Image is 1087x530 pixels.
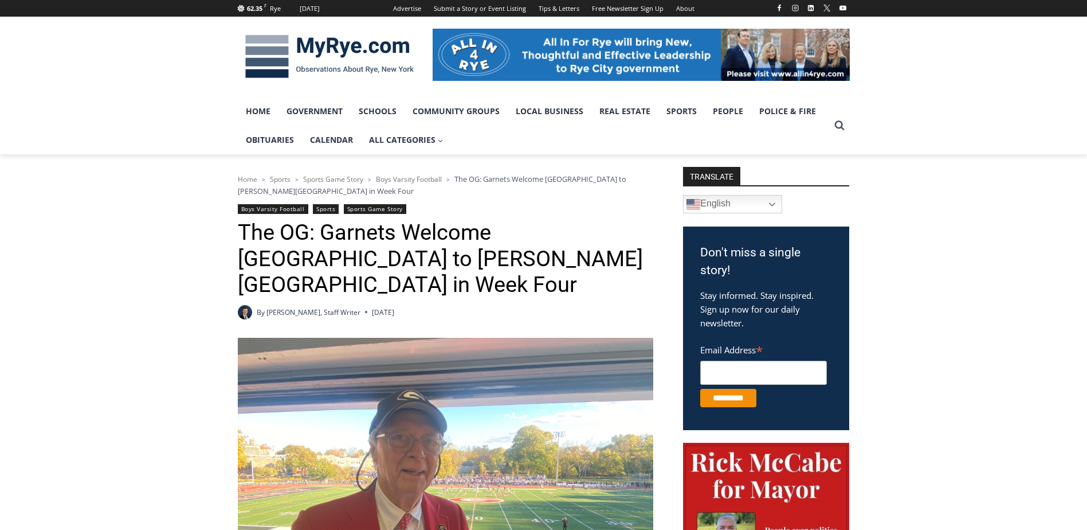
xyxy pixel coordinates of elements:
[372,307,394,318] time: [DATE]
[264,2,266,9] span: F
[238,27,421,87] img: MyRye.com
[686,197,700,211] img: en
[446,176,450,184] span: >
[266,307,360,317] a: [PERSON_NAME], Staff Writer
[700,289,832,330] p: Stay informed. Stay inspired. Sign up now for our daily newsletter.
[700,244,832,280] h3: Don't miss a single story!
[433,29,850,80] img: All in for Rye
[804,1,818,15] a: Linkedin
[270,174,291,184] a: Sports
[772,1,786,15] a: Facebook
[300,3,320,14] div: [DATE]
[238,126,302,154] a: Obituaries
[238,97,278,126] a: Home
[344,204,406,214] a: Sports Game Story
[820,1,834,15] a: X
[302,126,361,154] a: Calendar
[313,204,339,214] a: Sports
[238,204,308,214] a: Boys Varsity Football
[369,134,444,146] span: All Categories
[278,97,351,126] a: Government
[376,174,442,184] a: Boys Varsity Football
[829,115,850,136] button: View Search Form
[361,126,452,154] a: All Categories
[658,97,705,126] a: Sports
[351,97,405,126] a: Schools
[700,338,827,359] label: Email Address
[368,176,371,184] span: >
[262,176,265,184] span: >
[238,305,252,319] a: Author image
[751,97,824,126] a: Police & Fire
[257,307,265,318] span: By
[238,174,626,196] span: The OG: Garnets Welcome [GEOGRAPHIC_DATA] to [PERSON_NAME][GEOGRAPHIC_DATA] in Week Four
[683,167,740,185] strong: TRANSLATE
[238,173,653,197] nav: Breadcrumbs
[238,97,829,155] nav: Primary Navigation
[238,174,257,184] a: Home
[405,97,508,126] a: Community Groups
[836,1,850,15] a: YouTube
[295,176,299,184] span: >
[788,1,802,15] a: Instagram
[705,97,751,126] a: People
[238,305,252,319] img: Charlie Morris headshot PROFESSIONAL HEADSHOT
[591,97,658,126] a: Real Estate
[683,195,782,213] a: English
[247,4,262,13] span: 62.35
[270,3,281,14] div: Rye
[303,174,363,184] a: Sports Game Story
[508,97,591,126] a: Local Business
[238,220,653,298] h1: The OG: Garnets Welcome [GEOGRAPHIC_DATA] to [PERSON_NAME][GEOGRAPHIC_DATA] in Week Four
